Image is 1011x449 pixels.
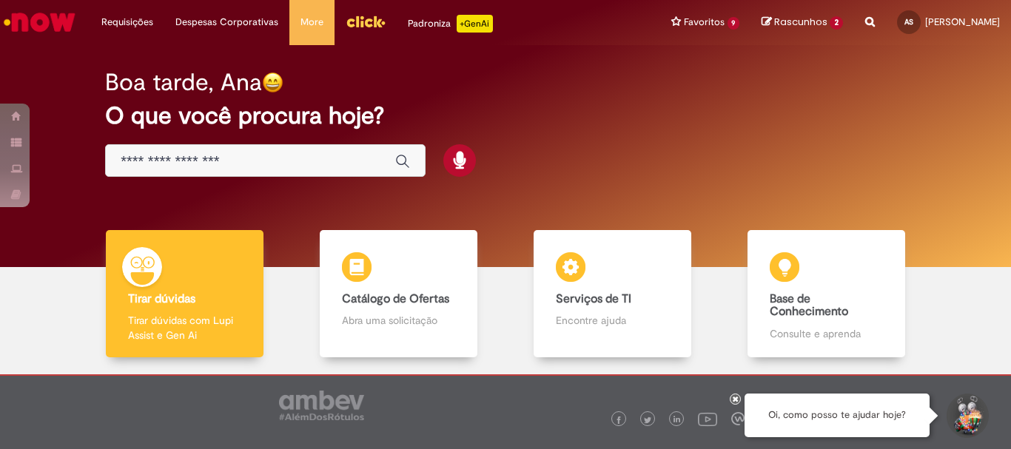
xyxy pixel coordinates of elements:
img: logo_footer_facebook.png [615,416,622,424]
img: logo_footer_twitter.png [644,416,651,424]
a: Catálogo de Ofertas Abra uma solicitação [292,230,505,358]
h2: O que você procura hoje? [105,103,906,129]
div: Oi, como posso te ajudar hoje? [745,394,930,437]
b: Serviços de TI [556,291,631,306]
img: logo_footer_workplace.png [731,412,745,425]
span: 9 [728,17,740,30]
p: Tirar dúvidas com Lupi Assist e Gen Ai [128,313,241,342]
span: Favoritos [684,15,725,30]
img: logo_footer_linkedin.png [674,416,681,425]
a: Serviços de TI Encontre ajuda [505,230,719,358]
img: happy-face.png [262,72,283,93]
b: Base de Conhecimento [770,291,848,320]
a: Rascunhos [762,16,843,30]
img: click_logo_yellow_360x200.png [346,10,386,33]
h2: Boa tarde, Ana [105,70,262,95]
span: AS [904,17,913,27]
span: Requisições [101,15,153,30]
img: logo_footer_ambev_rotulo_gray.png [279,391,364,420]
p: +GenAi [457,15,493,33]
a: Base de Conhecimento Consulte e aprenda [719,230,933,358]
span: 2 [830,16,843,30]
a: Tirar dúvidas Tirar dúvidas com Lupi Assist e Gen Ai [78,230,292,358]
b: Catálogo de Ofertas [342,291,449,306]
div: Padroniza [408,15,493,33]
span: Despesas Corporativas [175,15,278,30]
span: More [300,15,323,30]
span: [PERSON_NAME] [925,16,1000,28]
p: Consulte e aprenda [770,326,882,341]
span: Rascunhos [774,15,827,29]
img: ServiceNow [1,7,78,37]
p: Abra uma solicitação [342,313,454,328]
img: logo_footer_youtube.png [698,409,717,428]
b: Tirar dúvidas [128,291,195,306]
button: Iniciar Conversa de Suporte [944,394,989,438]
p: Encontre ajuda [556,313,668,328]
